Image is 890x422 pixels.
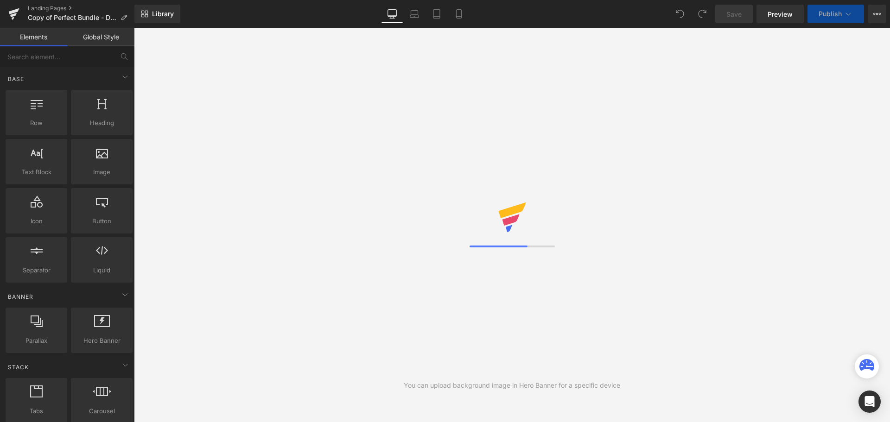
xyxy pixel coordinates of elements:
a: Preview [756,5,804,23]
span: Save [726,9,742,19]
a: Laptop [403,5,426,23]
button: More [868,5,886,23]
span: Tabs [8,406,64,416]
span: Banner [7,292,34,301]
span: Text Block [8,167,64,177]
span: Carousel [74,406,130,416]
span: Stack [7,363,30,372]
button: Undo [671,5,689,23]
button: Redo [693,5,712,23]
span: Image [74,167,130,177]
a: Desktop [381,5,403,23]
span: Parallax [8,336,64,346]
button: Publish [807,5,864,23]
span: Preview [768,9,793,19]
a: New Library [134,5,180,23]
span: Base [7,75,25,83]
a: Landing Pages [28,5,134,12]
span: Publish [819,10,842,18]
span: Heading [74,118,130,128]
a: Global Style [67,28,134,46]
span: Copy of Perfect Bundle - Digestion GF [28,14,117,21]
div: Open Intercom Messenger [858,391,881,413]
span: Liquid [74,265,130,275]
span: Hero Banner [74,336,130,346]
span: Button [74,216,130,226]
span: Icon [8,216,64,226]
span: Separator [8,265,64,275]
span: Row [8,118,64,128]
a: Tablet [426,5,448,23]
div: You can upload background image in Hero Banner for a specific device [404,380,620,391]
span: Library [152,10,174,18]
a: Mobile [448,5,470,23]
